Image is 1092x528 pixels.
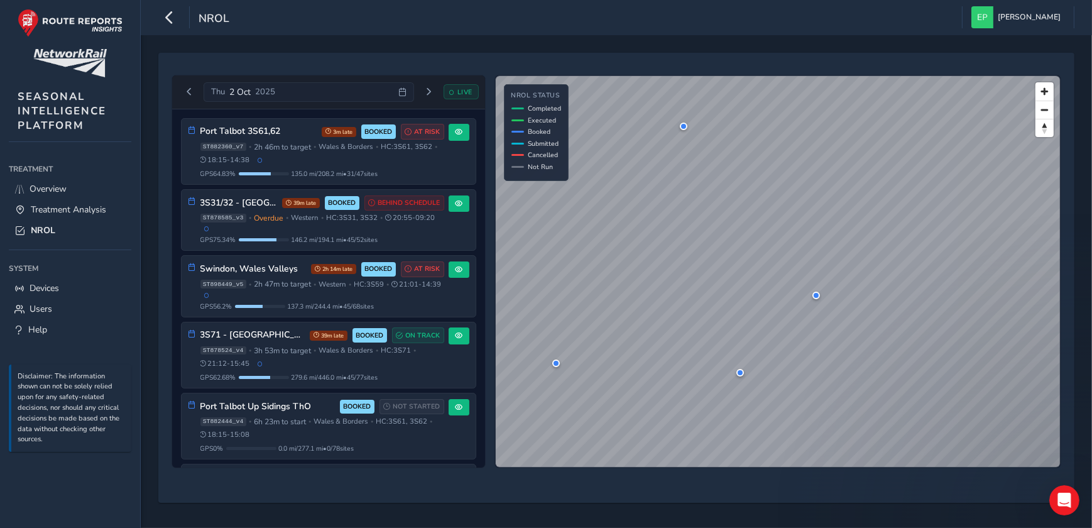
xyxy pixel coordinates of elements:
[9,220,131,241] a: NROL
[1035,82,1054,101] button: Zoom in
[314,143,316,150] span: •
[343,402,371,412] span: BOOKED
[326,213,378,223] span: HC: 3S31, 3S32
[18,89,106,133] span: SEASONAL INTELLIGENCE PLATFORM
[381,346,411,355] span: HC: 3S71
[528,139,559,148] span: Submitted
[291,213,318,223] span: Western
[292,169,378,179] span: 135.0 mi / 208.2 mi • 31 / 47 sites
[971,6,1065,28] button: [PERSON_NAME]
[528,104,562,113] span: Completed
[413,347,416,354] span: •
[249,347,251,354] span: •
[376,347,378,354] span: •
[255,86,275,97] span: 2025
[254,346,311,356] span: 3h 53m to target
[200,444,224,453] span: GPS 0 %
[430,418,432,425] span: •
[200,214,246,223] span: ST878585_v3
[288,302,374,311] span: 137.3 mi / 244.4 mi • 45 / 68 sites
[364,127,392,137] span: BOOKED
[229,86,251,98] span: 2 Oct
[414,264,440,274] span: AT RISK
[200,359,250,368] span: 21:12 - 15:45
[354,280,384,289] span: HC: 3S59
[380,214,383,221] span: •
[314,281,316,288] span: •
[322,127,356,137] span: 3m late
[308,418,311,425] span: •
[200,235,236,245] span: GPS 75.34 %
[249,214,251,221] span: •
[9,278,131,299] a: Devices
[376,417,427,426] span: HC: 3S61, 3S62
[33,49,107,77] img: customer logo
[200,373,236,382] span: GPS 62.68 %
[18,9,123,37] img: rr logo
[998,6,1061,28] span: [PERSON_NAME]
[321,214,324,221] span: •
[418,84,439,100] button: Next day
[31,224,55,236] span: NROL
[179,84,200,100] button: Previous day
[405,331,440,341] span: ON TRACK
[386,281,389,288] span: •
[457,87,472,97] span: LIVE
[9,179,131,199] a: Overview
[30,303,52,315] span: Users
[282,198,320,208] span: 39m late
[314,347,316,354] span: •
[254,213,283,223] span: Overdue
[511,92,562,100] h4: NROL Status
[9,199,131,220] a: Treatment Analysis
[319,346,373,355] span: Wales & Borders
[9,319,131,340] a: Help
[249,143,251,150] span: •
[528,116,557,125] span: Executed
[200,417,246,426] span: ST882444_v4
[254,142,311,152] span: 2h 46m to target
[18,371,125,446] p: Disclaimer: The information shown can not be solely relied upon for any safety-related decisions,...
[356,331,383,341] span: BOOKED
[279,444,354,453] span: 0.0 mi / 277.1 mi • 0 / 78 sites
[292,373,378,382] span: 279.6 mi / 446.0 mi • 45 / 77 sites
[200,198,278,209] h3: 3S31/32 - [GEOGRAPHIC_DATA], [GEOGRAPHIC_DATA] [GEOGRAPHIC_DATA] & [GEOGRAPHIC_DATA]
[9,299,131,319] a: Users
[528,150,559,160] span: Cancelled
[200,264,307,275] h3: Swindon, Wales Valleys
[200,430,250,439] span: 18:15 - 15:08
[328,198,356,208] span: BOOKED
[391,280,441,289] span: 21:01 - 14:39
[371,418,373,425] span: •
[200,302,232,311] span: GPS 56.2 %
[249,281,251,288] span: •
[364,264,392,274] span: BOOKED
[311,264,356,274] span: 2h 14m late
[200,143,246,151] span: ST882360_v7
[254,279,311,289] span: 2h 47m to target
[1035,101,1054,119] button: Zoom out
[28,324,47,336] span: Help
[528,162,554,172] span: Not Run
[378,198,440,208] span: BEHIND SCHEDULE
[211,86,225,97] span: Thu
[200,126,317,137] h3: Port Talbot 3S61,62
[319,280,346,289] span: Western
[9,160,131,179] div: Treatment
[314,417,368,426] span: Wales & Borders
[30,282,59,294] span: Devices
[496,76,1061,467] canvas: Map
[200,155,250,165] span: 18:15 - 14:38
[199,11,229,28] span: NROL
[376,143,378,150] span: •
[292,235,378,245] span: 146.2 mi / 194.1 mi • 45 / 52 sites
[971,6,993,28] img: diamond-layout
[310,331,347,341] span: 39m late
[254,417,306,427] span: 6h 23m to start
[200,330,305,341] h3: 3S71 - [GEOGRAPHIC_DATA]
[31,204,106,216] span: Treatment Analysis
[200,169,236,179] span: GPS 64.83 %
[319,142,373,151] span: Wales & Borders
[381,142,432,151] span: HC: 3S61, 3S62
[30,183,67,195] span: Overview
